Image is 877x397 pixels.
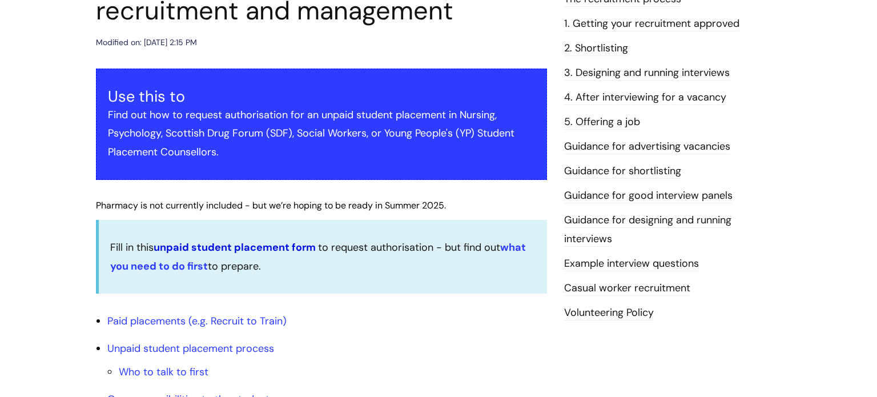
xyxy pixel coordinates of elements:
[564,164,681,179] a: Guidance for shortlisting
[564,213,731,246] a: Guidance for designing and running interviews
[564,189,733,203] a: Guidance for good interview panels
[564,41,628,56] a: 2. Shortlisting
[564,306,654,320] a: Volunteering Policy
[96,199,446,211] span: Pharmacy is not currently included - but we’re hoping to be ready in Summer 2025.
[110,238,536,275] p: Fill in this to request authorisation - but find out to prepare.
[564,17,739,31] a: 1. Getting your recruitment approved
[107,314,287,328] a: Paid placements (e.g. Recruit to Train)
[564,256,699,271] a: Example interview questions
[564,115,640,130] a: 5. Offering a job
[564,281,690,296] a: Casual worker recruitment
[108,106,535,161] p: Find out how to request authorisation for an unpaid student placement in Nursing, Psychology, Sco...
[564,90,726,105] a: 4. After interviewing for a vacancy
[154,240,316,254] a: unpaid student placement form
[119,365,208,379] a: Who to talk to first
[107,342,274,355] a: Unpaid student placement process
[564,139,730,154] a: Guidance for advertising vacancies
[108,87,535,106] h3: Use this to
[96,35,197,50] div: Modified on: [DATE] 2:15 PM
[110,240,526,272] a: what you need to do first
[564,66,730,81] a: 3. Designing and running interviews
